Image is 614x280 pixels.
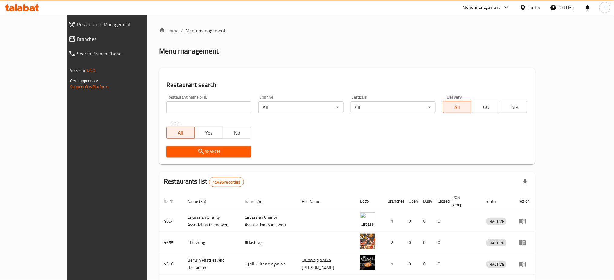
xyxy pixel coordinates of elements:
span: INACTIVE [486,239,507,246]
div: Menu [519,217,530,225]
img: #Hashtag [360,234,375,249]
td: 0 [433,253,447,275]
div: INACTIVE [486,239,507,246]
td: 2 [383,232,404,253]
span: Search [171,148,246,155]
div: Total records count [209,177,244,187]
span: ID [164,198,175,205]
td: 0 [418,210,433,232]
td: 1 [383,253,404,275]
button: Search [166,146,251,157]
span: Restaurants Management [77,21,165,28]
td: #Hashtag [183,232,240,253]
button: No [223,127,251,139]
div: Menu-management [463,4,500,11]
h2: Restaurant search [166,80,528,90]
th: Closed [433,192,447,210]
th: Action [514,192,535,210]
a: Search Branch Phone [64,46,170,61]
span: 15426 record(s) [209,179,244,185]
td: 0 [433,232,447,253]
td: Belfurn Pastries And Restaurant [183,253,240,275]
td: ​Circassian ​Charity ​Association​ (Samawer) [240,210,297,232]
th: Branches [383,192,404,210]
td: 4656 [159,253,183,275]
td: ​Circassian ​Charity ​Association​ (Samawer) [183,210,240,232]
span: Ref. Name [302,198,328,205]
th: Logo [355,192,383,210]
span: Version: [70,67,85,74]
span: All [169,129,192,137]
td: 4655 [159,232,183,253]
span: H [603,4,606,11]
span: Yes [197,129,221,137]
span: Status [486,198,506,205]
td: 0 [404,232,418,253]
span: Name (En) [188,198,214,205]
th: Open [404,192,418,210]
img: Belfurn Pastries And Restaurant [360,255,375,270]
a: Support.OpsPlatform [70,83,108,91]
span: No [225,129,249,137]
nav: breadcrumb [159,27,535,34]
span: INACTIVE [486,261,507,268]
h2: Restaurants list [164,177,244,187]
td: 4654 [159,210,183,232]
input: Search for restaurant name or ID.. [166,101,251,113]
button: Yes [194,127,223,139]
button: TMP [499,101,528,113]
button: All [166,127,195,139]
td: 1 [383,210,404,232]
span: Name (Ar) [245,198,270,205]
td: مطعم و معجنات بالفرن [240,253,297,275]
button: All [443,101,471,113]
td: 0 [404,210,418,232]
span: All [446,103,469,112]
a: Restaurants Management [64,17,170,32]
span: Get support on: [70,77,98,85]
td: 0 [418,253,433,275]
th: Busy [418,192,433,210]
span: POS group [452,194,474,208]
td: 0 [404,253,418,275]
label: Upsell [171,121,182,125]
li: / [181,27,183,34]
label: Delivery [447,95,462,99]
td: 0 [418,232,433,253]
td: مطعم و معجنات [PERSON_NAME] [297,253,355,275]
span: 1.0.0 [86,67,95,74]
span: INACTIVE [486,218,507,225]
button: TGO [471,101,499,113]
span: Menu management [185,27,226,34]
span: Branches [77,35,165,43]
span: TGO [474,103,497,112]
td: #Hashtag [240,232,297,253]
div: Jordan [529,4,540,11]
span: Search Branch Phone [77,50,165,57]
div: Menu [519,260,530,268]
div: All [258,101,343,113]
div: Menu [519,239,530,246]
h2: Menu management [159,46,219,56]
div: All [351,101,436,113]
a: Branches [64,32,170,46]
img: ​Circassian ​Charity ​Association​ (Samawer) [360,212,375,227]
div: Export file [518,175,533,189]
span: TMP [502,103,525,112]
td: 0 [433,210,447,232]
